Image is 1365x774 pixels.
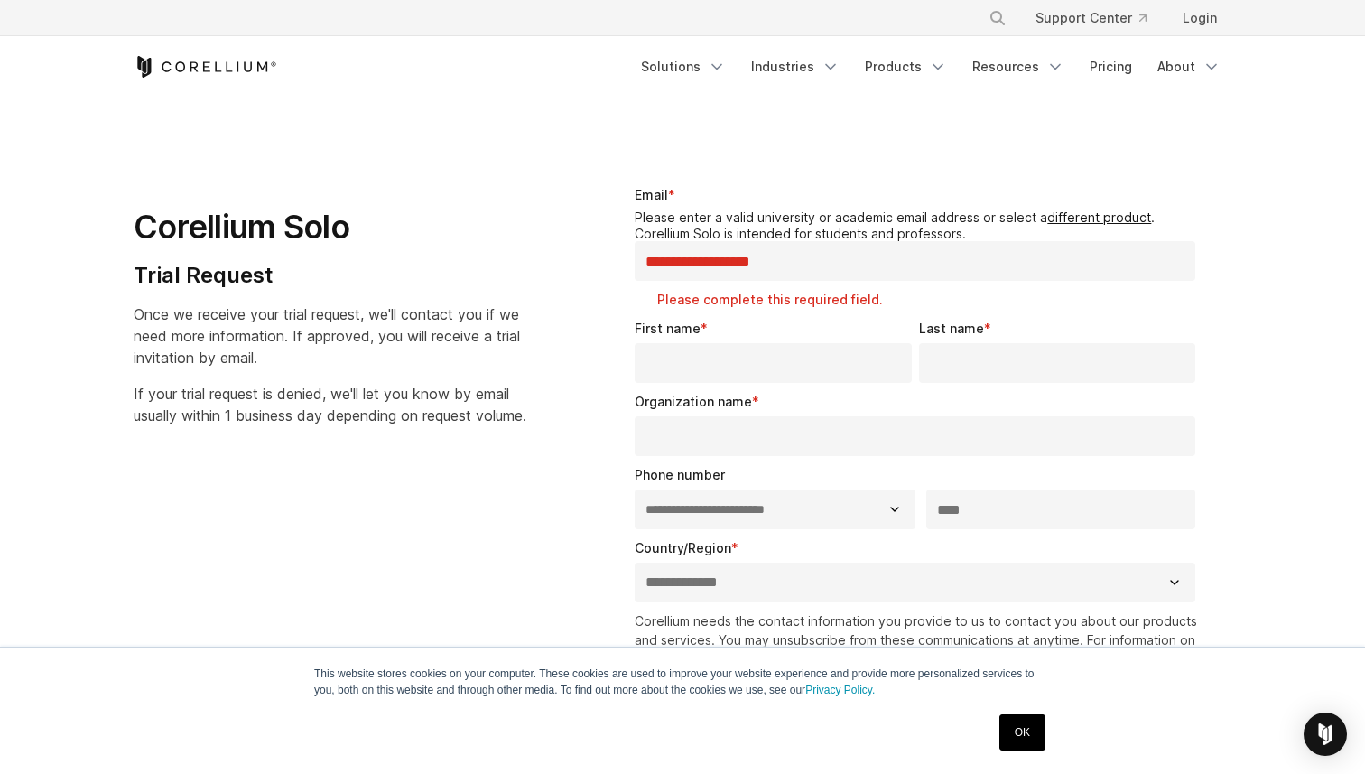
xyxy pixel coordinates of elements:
p: This website stores cookies on your computer. These cookies are used to improve your website expe... [314,666,1051,698]
div: Navigation Menu [967,2,1231,34]
a: different product [1047,210,1151,225]
a: About [1147,51,1231,83]
a: Solutions [630,51,737,83]
a: Privacy Policy. [805,684,875,696]
span: Phone number [635,467,725,482]
label: Please complete this required field. [657,291,1202,309]
a: Support Center [1021,2,1161,34]
div: Navigation Menu [630,51,1231,83]
span: Last name [919,321,984,336]
span: Once we receive your trial request, we'll contact you if we need more information. If approved, y... [134,305,520,367]
span: Organization name [635,394,752,409]
a: Corellium Home [134,56,277,78]
span: Country/Region [635,540,731,555]
span: If your trial request is denied, we'll let you know by email usually within 1 business day depend... [134,385,526,424]
legend: Please enter a valid university or academic email address or select a . Corellium Solo is intende... [635,210,1202,241]
h4: Trial Request [134,262,526,289]
a: Pricing [1079,51,1143,83]
div: Open Intercom Messenger [1304,713,1347,756]
span: Email [635,187,668,202]
a: Login [1168,2,1231,34]
p: Corellium needs the contact information you provide to us to contact you about our products and s... [635,611,1202,687]
span: First name [635,321,701,336]
h1: Corellium Solo [134,207,526,247]
a: Resources [961,51,1075,83]
a: Industries [740,51,850,83]
a: Products [854,51,958,83]
button: Search [981,2,1014,34]
a: OK [999,714,1045,751]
